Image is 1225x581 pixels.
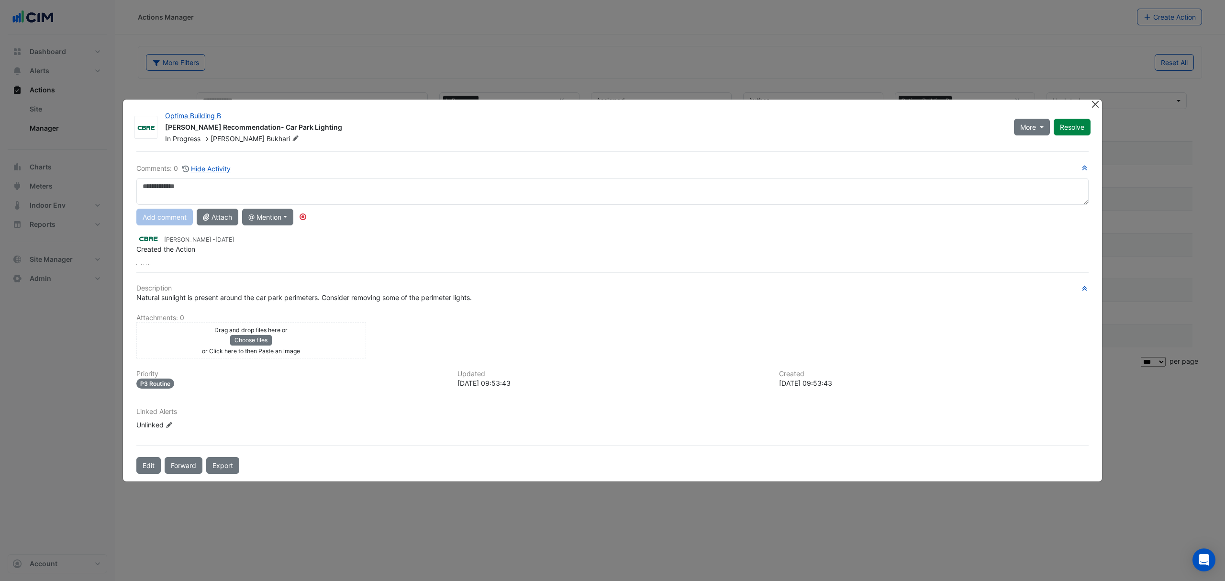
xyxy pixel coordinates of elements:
[1090,100,1100,110] button: Close
[457,370,767,378] h6: Updated
[1020,122,1036,132] span: More
[136,234,160,244] img: CBRE Charter Hall
[135,123,157,133] img: CBRE Charter Hall
[206,457,239,474] a: Export
[165,457,202,474] button: Forward
[164,235,234,244] small: [PERSON_NAME] -
[136,420,251,430] div: Unlinked
[211,134,265,143] span: [PERSON_NAME]
[136,379,174,389] div: P3 Routine
[215,236,234,243] span: 2025-06-04 09:53:43
[230,335,272,346] button: Choose files
[267,134,301,144] span: Bukhari
[779,378,1089,388] div: [DATE] 09:53:43
[136,163,231,174] div: Comments: 0
[136,245,195,253] span: Created the Action
[136,408,1089,416] h6: Linked Alerts
[202,134,209,143] span: ->
[136,457,161,474] button: Edit
[136,284,1089,292] h6: Description
[1054,119,1091,135] button: Resolve
[779,370,1089,378] h6: Created
[166,422,173,429] fa-icon: Edit Linked Alerts
[1014,119,1050,135] button: More
[136,370,446,378] h6: Priority
[197,209,238,225] button: Attach
[1192,548,1215,571] div: Open Intercom Messenger
[202,347,300,355] small: or Click here to then Paste an image
[165,112,221,120] a: Optima Building B
[457,378,767,388] div: [DATE] 09:53:43
[299,212,307,221] div: Tooltip anchor
[182,163,231,174] button: Hide Activity
[242,209,293,225] button: @ Mention
[165,134,200,143] span: In Progress
[136,314,1089,322] h6: Attachments: 0
[214,326,288,334] small: Drag and drop files here or
[136,293,472,302] span: Natural sunlight is present around the car park perimeters. Consider removing some of the perimet...
[165,123,1002,134] div: [PERSON_NAME] Recommendation- Car Park Lighting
